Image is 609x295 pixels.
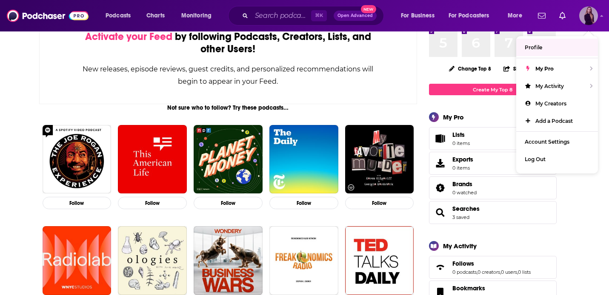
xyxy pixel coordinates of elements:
[106,10,131,22] span: Podcasts
[395,9,445,23] button: open menu
[452,190,477,196] a: 0 watched
[7,8,89,24] img: Podchaser - Follow, Share and Rate Podcasts
[444,63,497,74] button: Change Top 8
[579,6,598,25] img: User Profile
[334,11,377,21] button: Open AdvancedNew
[579,6,598,25] button: Show profile menu
[452,131,470,139] span: Lists
[432,157,449,169] span: Exports
[252,9,311,23] input: Search podcasts, credits, & more...
[337,14,373,18] span: Open Advanced
[100,9,142,23] button: open menu
[141,9,170,23] a: Charts
[516,95,598,112] a: My Creators
[535,83,564,89] span: My Activity
[525,139,569,145] span: Account Settings
[452,180,472,188] span: Brands
[452,260,531,267] a: Follows
[82,63,375,88] div: New releases, episode reviews, guest credits, and personalized recommendations will begin to appe...
[452,260,474,267] span: Follows
[236,6,392,26] div: Search podcasts, credits, & more...
[518,269,531,275] a: 0 lists
[181,10,212,22] span: Monitoring
[345,125,414,194] img: My Favorite Murder with Karen Kilgariff and Georgia Hardstark
[525,44,542,51] span: Profile
[579,6,598,25] span: Logged in as editaivancevic
[535,100,566,107] span: My Creators
[429,84,557,95] a: Create My Top 8
[269,197,338,209] button: Follow
[443,113,464,121] div: My Pro
[82,31,375,55] div: by following Podcasts, Creators, Lists, and other Users!
[429,176,557,199] span: Brands
[556,9,569,23] a: Show notifications dropdown
[401,10,435,22] span: For Business
[194,226,263,295] img: Business Wars
[311,10,327,21] span: ⌘ K
[452,269,477,275] a: 0 podcasts
[429,127,557,150] a: Lists
[39,104,417,111] div: Not sure who to follow? Try these podcasts...
[85,30,172,43] span: Activate your Feed
[432,182,449,194] a: Brands
[516,39,598,56] a: Profile
[361,5,376,13] span: New
[429,256,557,279] span: Follows
[175,9,223,23] button: open menu
[477,269,500,275] a: 0 creators
[452,284,485,292] span: Bookmarks
[503,60,541,77] button: Share Top 8
[429,152,557,175] a: Exports
[508,10,522,22] span: More
[452,205,480,213] a: Searches
[269,125,338,194] img: The Daily
[194,197,263,209] button: Follow
[500,269,501,275] span: ,
[525,156,546,162] span: Log Out
[501,269,517,275] a: 0 users
[452,140,470,146] span: 0 items
[452,165,473,171] span: 0 items
[443,242,477,250] div: My Activity
[477,269,477,275] span: ,
[429,201,557,224] span: Searches
[517,269,518,275] span: ,
[516,112,598,130] a: Add a Podcast
[432,133,449,145] span: Lists
[452,156,473,163] span: Exports
[194,125,263,194] img: Planet Money
[516,133,598,150] a: Account Settings
[452,284,502,292] a: Bookmarks
[345,197,414,209] button: Follow
[535,118,573,124] span: Add a Podcast
[452,180,477,188] a: Brands
[432,207,449,218] a: Searches
[146,10,165,22] span: Charts
[118,226,187,295] img: Ologies with Alie Ward
[432,261,449,273] a: Follows
[118,197,187,209] button: Follow
[535,9,549,23] a: Show notifications dropdown
[535,65,554,72] span: My Pro
[118,125,187,194] img: This American Life
[452,214,469,220] a: 3 saved
[516,36,598,173] ul: Show profile menu
[43,226,112,295] img: Radiolab
[452,131,465,139] span: Lists
[502,9,533,23] button: open menu
[269,226,338,295] img: Freakonomics Radio
[43,125,112,194] img: The Joe Rogan Experience
[345,226,414,295] img: TED Talks Daily
[449,10,489,22] span: For Podcasters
